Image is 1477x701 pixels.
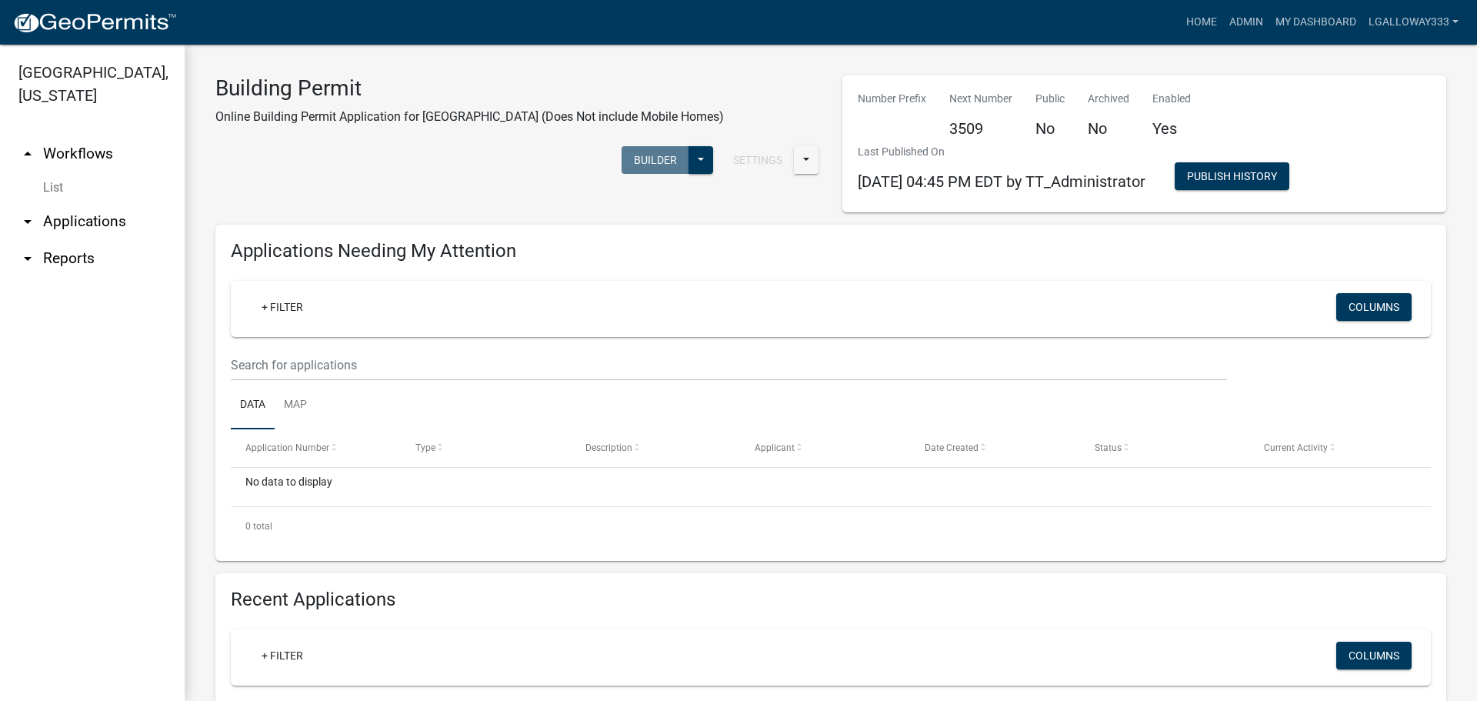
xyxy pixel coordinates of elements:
div: No data to display [231,468,1431,506]
p: Last Published On [858,144,1145,160]
span: Current Activity [1264,442,1328,453]
div: 0 total [231,507,1431,546]
h5: 3509 [949,119,1012,138]
h4: Applications Needing My Attention [231,240,1431,262]
a: lgalloway333 [1362,8,1465,37]
span: Status [1095,442,1122,453]
a: Map [275,381,316,430]
a: + Filter [249,293,315,321]
datatable-header-cell: Application Number [231,429,401,466]
i: arrow_drop_up [18,145,37,163]
datatable-header-cell: Type [401,429,571,466]
button: Settings [721,146,795,174]
span: Date Created [925,442,979,453]
datatable-header-cell: Description [570,429,740,466]
datatable-header-cell: Status [1080,429,1250,466]
p: Online Building Permit Application for [GEOGRAPHIC_DATA] (Does Not include Mobile Homes) [215,108,724,126]
span: Description [585,442,632,453]
p: Next Number [949,91,1012,107]
i: arrow_drop_down [18,249,37,268]
button: Builder [622,146,689,174]
i: arrow_drop_down [18,212,37,231]
span: Applicant [755,442,795,453]
datatable-header-cell: Date Created [910,429,1080,466]
p: Archived [1088,91,1129,107]
span: Type [415,442,435,453]
datatable-header-cell: Current Activity [1249,429,1419,466]
button: Publish History [1175,162,1289,190]
span: Application Number [245,442,329,453]
span: [DATE] 04:45 PM EDT by TT_Administrator [858,172,1145,191]
a: + Filter [249,642,315,669]
datatable-header-cell: Applicant [740,429,910,466]
a: Home [1180,8,1223,37]
h5: Yes [1152,119,1191,138]
input: Search for applications [231,349,1227,381]
button: Columns [1336,293,1412,321]
p: Enabled [1152,91,1191,107]
h3: Building Permit [215,75,724,102]
h5: No [1035,119,1065,138]
p: Number Prefix [858,91,926,107]
wm-modal-confirm: Workflow Publish History [1175,172,1289,184]
h4: Recent Applications [231,589,1431,611]
button: Columns [1336,642,1412,669]
a: Admin [1223,8,1269,37]
a: Data [231,381,275,430]
h5: No [1088,119,1129,138]
a: My Dashboard [1269,8,1362,37]
p: Public [1035,91,1065,107]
